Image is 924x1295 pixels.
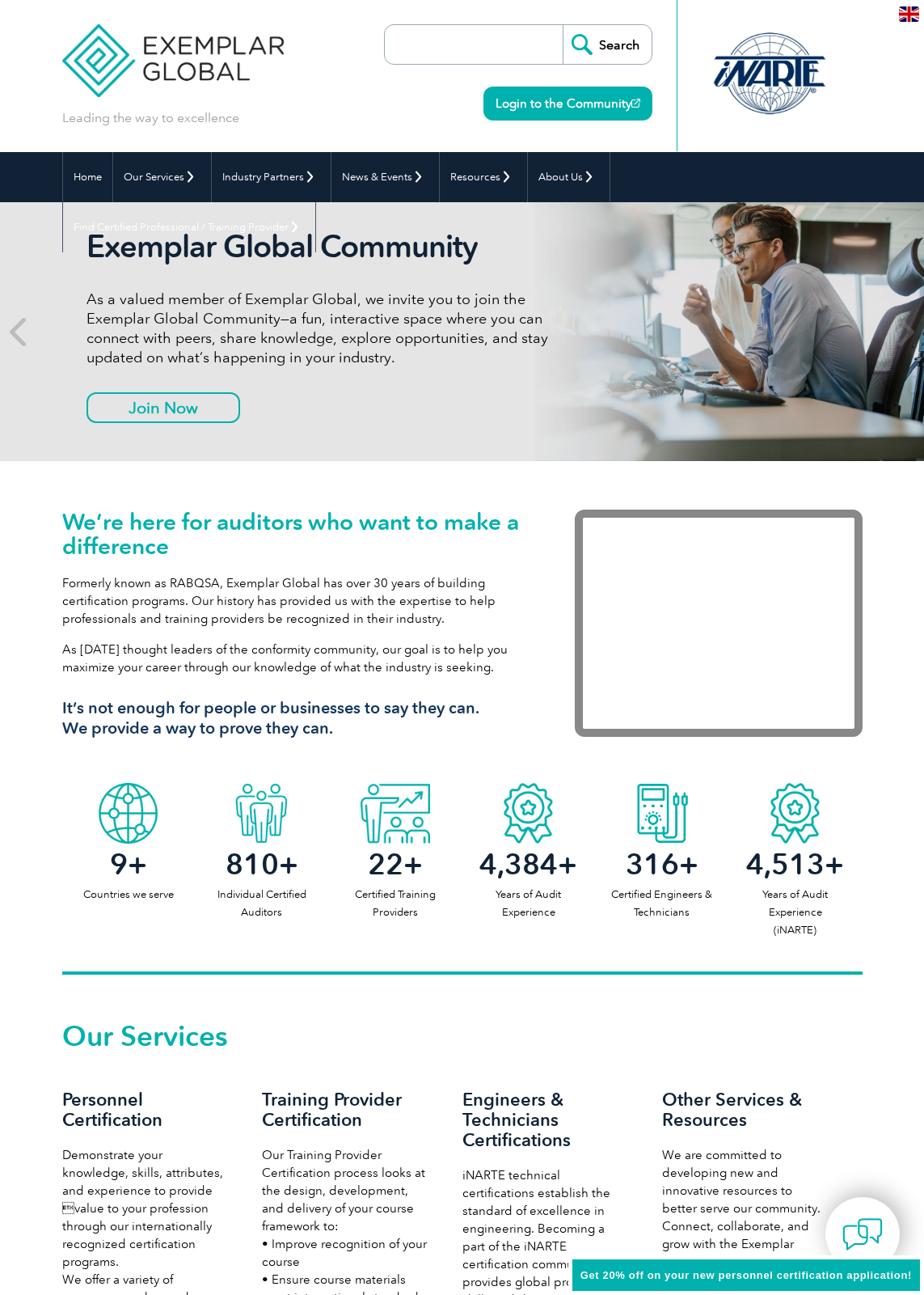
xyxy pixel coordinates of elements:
p: Certified Engineers & Technicians [595,886,728,921]
a: Industry Partners [212,152,331,202]
h2: Our Services [62,1023,863,1049]
h3: Personnel Certification [62,1090,230,1130]
a: Login to the Community [483,87,652,121]
a: News & Events [331,152,439,202]
h3: Engineers & Technicians Certifications [462,1090,631,1150]
span: 22 [368,847,403,882]
a: Our Services [113,152,211,202]
a: About Us [528,152,610,202]
h2: + [195,852,328,878]
img: en [899,6,919,22]
h3: Other Services & Resources [662,1090,830,1130]
p: As [DATE] thought leaders of the conformity community, our goal is to help you maximize your care... [62,641,526,676]
p: Years of Audit Experience [462,886,595,921]
p: Certified Training Providers [328,886,462,921]
h2: + [328,852,462,878]
h2: + [462,852,595,878]
img: contact-chat.png [842,1214,883,1255]
p: Years of Audit Experience (iNARTE) [728,886,862,939]
p: Formerly known as RABQSA, Exemplar Global has over 30 years of building certification programs. O... [62,574,526,628]
h2: + [728,852,862,878]
a: Resources [440,152,527,202]
a: Join Now [86,392,240,423]
h3: Training Provider Certification [262,1090,430,1130]
span: 316 [626,847,679,882]
span: Get 20% off on your new personnel certification application! [580,1269,912,1281]
h1: We’re here for auditors who want to make a difference [62,510,526,558]
a: Find Certified Professional / Training Provider [63,202,315,252]
input: Search [563,25,652,64]
a: Home [63,152,112,202]
p: Individual Certified Auditors [195,886,328,921]
span: 9 [110,847,128,882]
h2: + [595,852,728,878]
p: Countries we serve [62,886,196,904]
iframe: Exemplar Global: Working together to make a difference [575,510,863,737]
p: As a valued member of Exemplar Global, we invite you to join the Exemplar Global Community—a fun,... [86,290,583,367]
span: 810 [226,847,279,882]
span: 4,384 [479,847,558,882]
img: open_square.png [631,99,640,108]
h2: + [62,852,196,878]
span: 4,513 [746,847,825,882]
p: Leading the way to excellence [62,109,239,127]
h3: It’s not enough for people or businesses to say they can. We provide a way to prove they can. [62,698,526,738]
